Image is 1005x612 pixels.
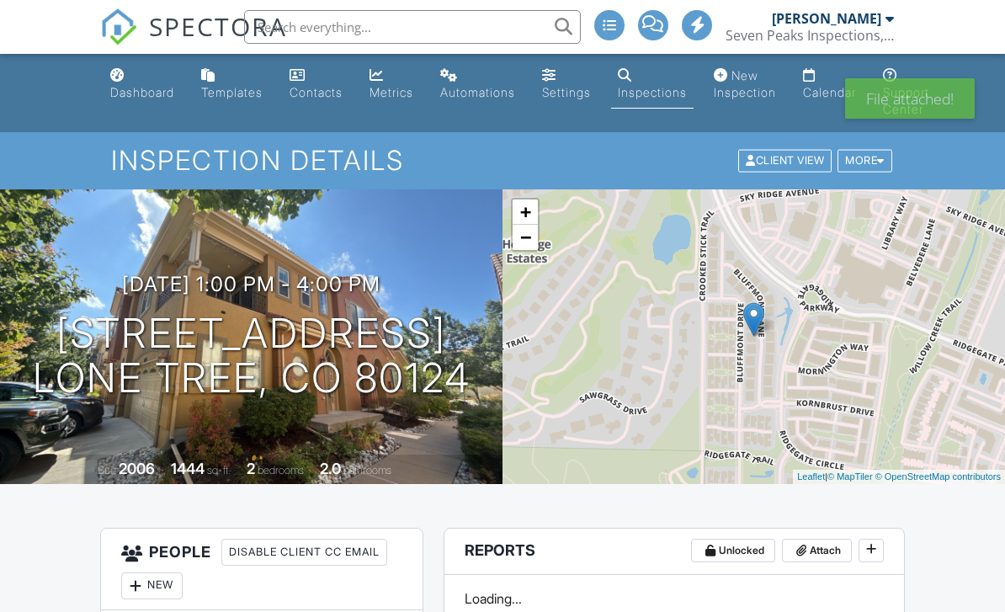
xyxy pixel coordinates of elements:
[370,85,413,99] div: Metrics
[343,464,391,476] span: bathrooms
[104,61,181,109] a: Dashboard
[283,61,349,109] a: Contacts
[433,61,522,109] a: Automations (Advanced)
[535,61,598,109] a: Settings
[149,8,287,44] span: SPECTORA
[258,464,304,476] span: bedrooms
[221,539,387,566] div: Disable Client CC Email
[100,8,137,45] img: The Best Home Inspection Software - Spectora
[110,85,174,99] div: Dashboard
[618,85,687,99] div: Inspections
[714,68,776,99] div: New Inspection
[111,146,894,175] h1: Inspection Details
[845,78,975,119] div: File attached!
[194,61,269,109] a: Templates
[513,225,538,250] a: Zoom out
[736,153,836,166] a: Client View
[201,85,263,99] div: Templates
[440,85,515,99] div: Automations
[100,23,287,58] a: SPECTORA
[611,61,694,109] a: Inspections
[793,470,1005,484] div: |
[290,85,343,99] div: Contacts
[171,460,205,477] div: 1444
[121,572,183,599] div: New
[796,61,863,109] a: Calendar
[122,273,380,295] h3: [DATE] 1:00 pm - 4:00 pm
[803,85,856,99] div: Calendar
[33,311,471,401] h1: [STREET_ADDRESS] Lone Tree, CO 80124
[837,150,892,173] div: More
[797,471,825,482] a: Leaflet
[119,460,155,477] div: 2006
[707,61,783,109] a: New Inspection
[726,27,894,44] div: Seven Peaks Inspections, LLC
[320,460,341,477] div: 2.0
[772,10,881,27] div: [PERSON_NAME]
[827,471,873,482] a: © MapTiler
[244,10,581,44] input: Search everything...
[738,150,832,173] div: Client View
[101,529,423,610] h3: People
[247,460,255,477] div: 2
[98,464,116,476] span: Built
[542,85,591,99] div: Settings
[207,464,231,476] span: sq. ft.
[875,471,1001,482] a: © OpenStreetMap contributors
[363,61,420,109] a: Metrics
[513,200,538,225] a: Zoom in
